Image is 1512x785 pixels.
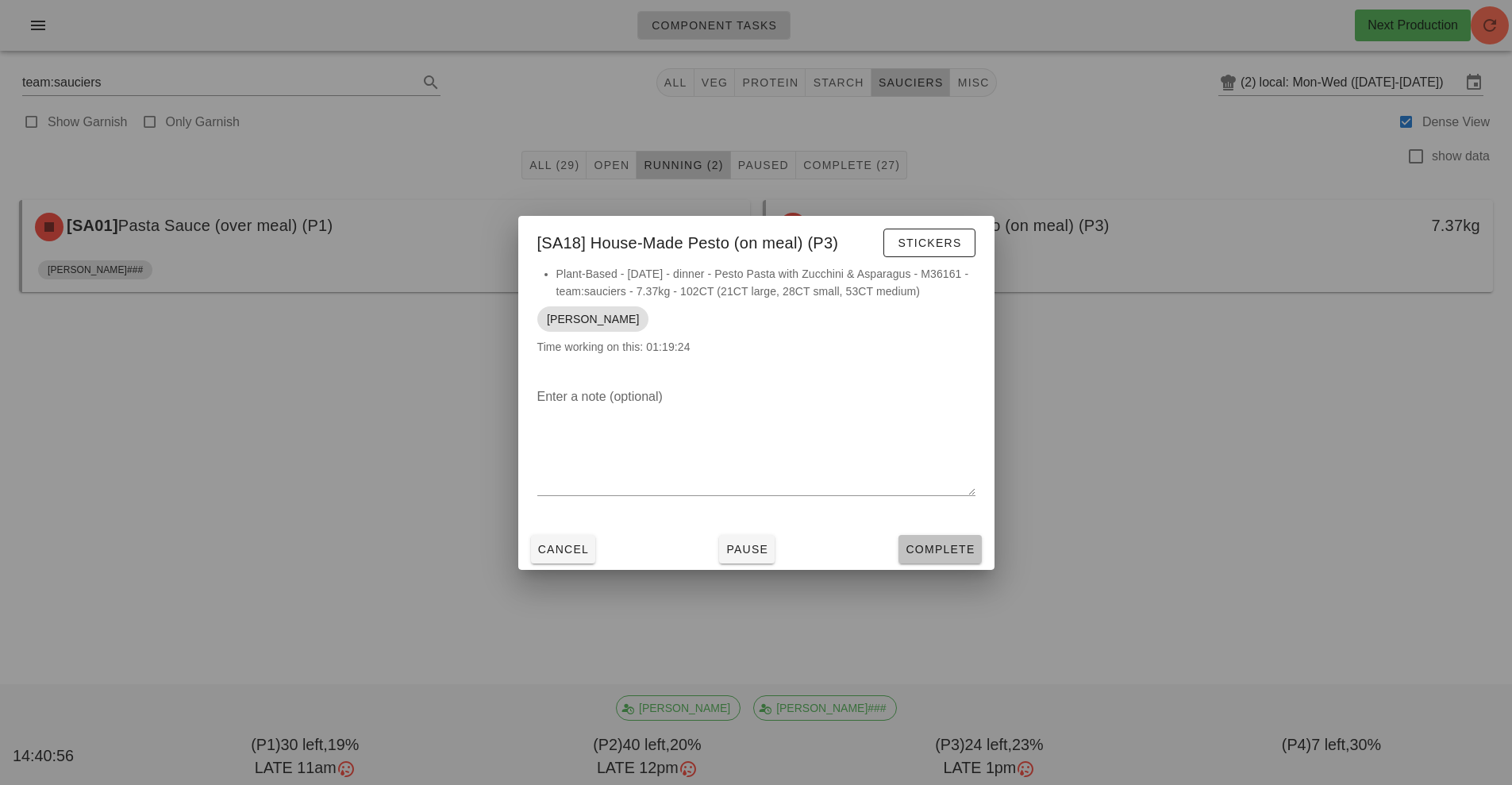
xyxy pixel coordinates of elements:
[531,535,596,564] button: Cancel
[883,229,975,257] button: Stickers
[898,535,981,564] button: Complete
[897,237,961,249] span: Stickers
[905,543,975,556] span: Complete
[725,543,768,556] span: Pause
[518,216,995,265] div: [SA18] House-Made Pesto (on meal) (P3)
[537,543,590,556] span: Cancel
[547,306,639,332] span: [PERSON_NAME]
[719,535,775,564] button: Pause
[518,265,995,371] div: Time working on this: 01:19:24
[556,265,975,300] li: Plant-Based - [DATE] - dinner - Pesto Pasta with Zucchini & Asparagus - M36161 - team:sauciers - ...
